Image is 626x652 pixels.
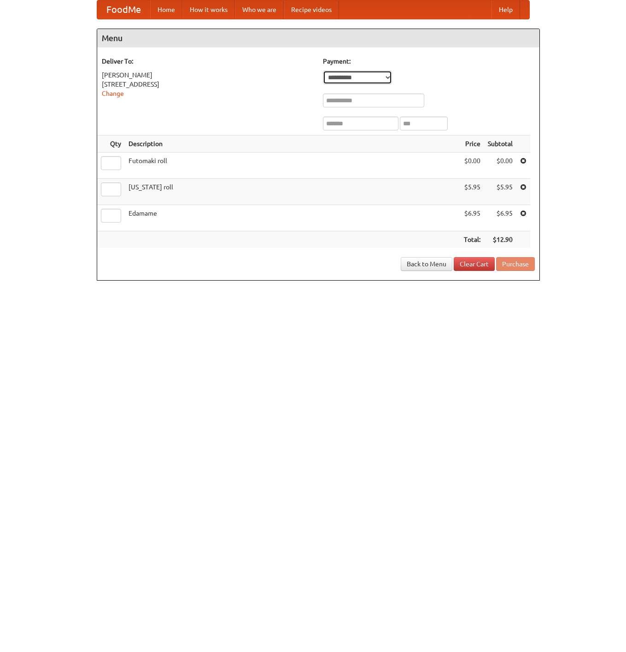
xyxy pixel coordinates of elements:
td: $6.95 [484,205,516,231]
td: $0.00 [484,153,516,179]
a: Recipe videos [284,0,339,19]
td: $5.95 [460,179,484,205]
button: Purchase [496,257,535,271]
th: Description [125,135,460,153]
th: Price [460,135,484,153]
td: Edamame [125,205,460,231]
a: Home [150,0,182,19]
th: Qty [97,135,125,153]
div: [PERSON_NAME] [102,70,314,80]
div: [STREET_ADDRESS] [102,80,314,89]
h5: Payment: [323,57,535,66]
h4: Menu [97,29,539,47]
h5: Deliver To: [102,57,314,66]
a: Back to Menu [401,257,452,271]
td: $5.95 [484,179,516,205]
td: [US_STATE] roll [125,179,460,205]
a: Clear Cart [454,257,495,271]
td: $0.00 [460,153,484,179]
th: $12.90 [484,231,516,248]
a: FoodMe [97,0,150,19]
th: Subtotal [484,135,516,153]
a: Change [102,90,124,97]
a: Help [491,0,520,19]
th: Total: [460,231,484,248]
td: Futomaki roll [125,153,460,179]
a: How it works [182,0,235,19]
a: Who we are [235,0,284,19]
td: $6.95 [460,205,484,231]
